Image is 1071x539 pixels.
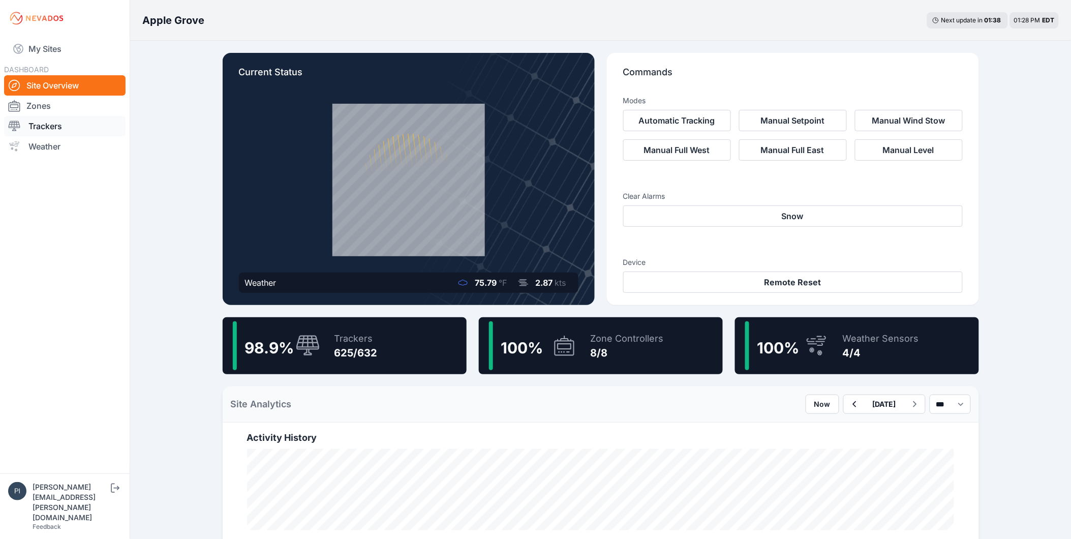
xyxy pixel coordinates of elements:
button: Manual Full East [739,139,847,161]
h2: Site Analytics [231,397,292,411]
div: 01 : 38 [985,16,1003,24]
img: Nevados [8,10,65,26]
nav: Breadcrumb [142,7,204,34]
button: Snow [623,205,963,227]
a: Zones [4,96,126,116]
button: Remote Reset [623,272,963,293]
h3: Apple Grove [142,13,204,27]
a: 98.9%Trackers625/632 [223,317,467,374]
button: Manual Wind Stow [855,110,963,131]
div: [PERSON_NAME][EMAIL_ADDRESS][PERSON_NAME][DOMAIN_NAME] [33,482,109,523]
a: My Sites [4,37,126,61]
h3: Clear Alarms [623,191,963,201]
a: Feedback [33,523,61,530]
div: 4/4 [843,346,919,360]
a: Weather [4,136,126,157]
button: Manual Setpoint [739,110,847,131]
button: [DATE] [865,395,904,413]
a: Site Overview [4,75,126,96]
img: piotr.kolodziejczyk@energix-group.com [8,482,26,500]
button: Manual Level [855,139,963,161]
a: Trackers [4,116,126,136]
span: EDT [1043,16,1055,24]
span: 2.87 [536,278,553,288]
div: Trackers [334,332,378,346]
button: Now [806,395,839,414]
span: °F [499,278,507,288]
a: 100%Weather Sensors4/4 [735,317,979,374]
p: Commands [623,65,963,87]
button: Automatic Tracking [623,110,731,131]
span: 01:28 PM [1014,16,1041,24]
button: Manual Full West [623,139,731,161]
span: Next update in [941,16,983,24]
div: Zone Controllers [591,332,664,346]
div: Weather Sensors [843,332,919,346]
span: kts [555,278,566,288]
span: 98.9 % [245,339,294,357]
span: DASHBOARD [4,65,49,74]
div: 8/8 [591,346,664,360]
h3: Device [623,257,963,267]
h3: Modes [623,96,646,106]
p: Current Status [239,65,578,87]
h2: Activity History [247,431,955,445]
div: Weather [245,277,277,289]
span: 100 % [501,339,543,357]
a: 100%Zone Controllers8/8 [479,317,723,374]
span: 100 % [757,339,800,357]
div: 625/632 [334,346,378,360]
span: 75.79 [475,278,497,288]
